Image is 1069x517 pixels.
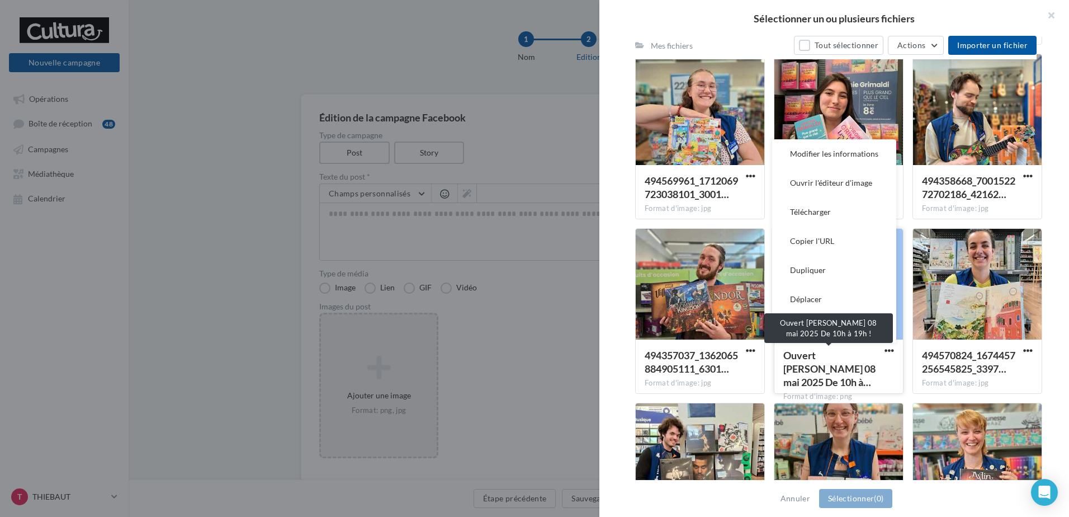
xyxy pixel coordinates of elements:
div: Format d'image: jpg [645,378,755,388]
span: Actions [897,40,925,50]
div: Format d'image: jpg [922,378,1033,388]
button: Sélectionner(0) [819,489,892,508]
button: Dupliquer [772,256,896,285]
span: 494570824_1674457256545825_3397285669858472058_n [922,349,1015,375]
span: Ouvert ce Jeudi 08 mai 2025 De 10h à 19h ! [783,349,876,388]
div: Ouvert [PERSON_NAME] 08 mai 2025 De 10h à 19h ! [764,313,893,343]
div: Format d'image: jpg [645,204,755,214]
button: Actions [888,36,944,55]
button: Importer un fichier [948,36,1037,55]
button: Annuler [776,492,815,505]
span: 494569961_1712069723038101_3001738136060336454_n [645,175,738,200]
div: Format d'image: jpg [922,204,1033,214]
button: Modifier les informations [772,139,896,168]
button: Copier l'URL [772,227,896,256]
button: Ouvrir l'éditeur d'image [772,168,896,198]
h2: Sélectionner un ou plusieurs fichiers [617,13,1051,23]
button: Déplacer [772,285,896,314]
span: 494357037_1362065884905111_6301036399673921531_n [645,349,738,375]
button: Télécharger [772,198,896,227]
span: (0) [874,493,883,503]
span: Importer un fichier [957,40,1028,50]
div: Format d'image: png [783,392,894,402]
span: 494358668_700152272702186_4216201587347500656_n [922,175,1015,200]
button: Tout sélectionner [794,36,883,55]
div: Open Intercom Messenger [1031,479,1058,506]
div: Mes fichiers [651,40,693,51]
